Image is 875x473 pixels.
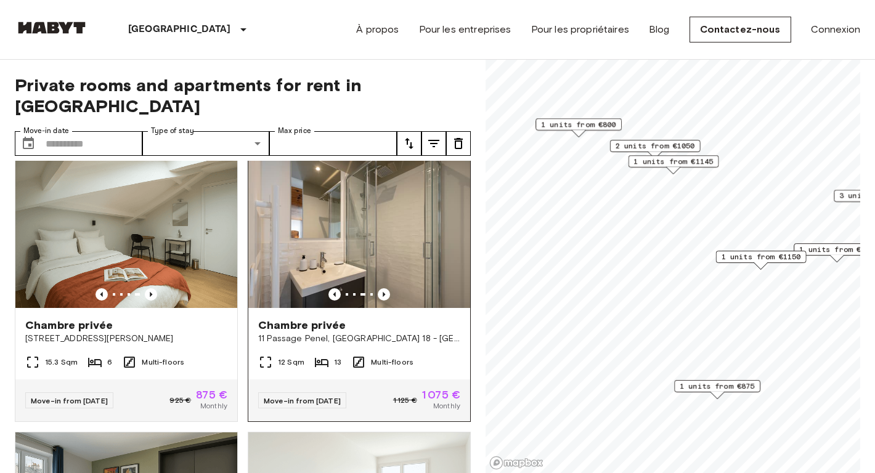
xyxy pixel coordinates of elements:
label: Type of stay [151,126,194,136]
img: Marketing picture of unit FR-18-003-003-05 [15,160,237,308]
button: Previous image [145,288,157,301]
span: 11 Passage Penel, [GEOGRAPHIC_DATA] 18 - [GEOGRAPHIC_DATA] [258,333,460,345]
span: [STREET_ADDRESS][PERSON_NAME] [25,333,227,345]
div: Map marker [535,118,622,137]
button: Choose date [16,131,41,156]
button: Previous image [378,288,390,301]
span: 925 € [169,395,191,406]
span: Multi-floors [371,357,413,368]
span: Move-in from [DATE] [264,396,341,405]
label: Max price [278,126,311,136]
img: Marketing picture of unit FR-18-011-001-012 [249,160,471,308]
span: Chambre privée [25,318,113,333]
button: tune [421,131,446,156]
div: Map marker [629,155,719,174]
button: Previous image [328,288,341,301]
a: Blog [649,22,670,37]
span: Private rooms and apartments for rent in [GEOGRAPHIC_DATA] [15,75,471,116]
span: Monthly [200,400,227,411]
span: 12 Sqm [278,357,304,368]
span: 1 units from €1145 [634,156,714,167]
button: Previous image [96,288,108,301]
a: Previous imagePrevious imageChambre privée[STREET_ADDRESS][PERSON_NAME]15.3 Sqm6Multi-floorsMove-... [15,160,238,422]
div: Map marker [610,140,701,159]
div: Map marker [716,251,807,270]
span: 1 075 € [422,389,460,400]
span: Monthly [433,400,460,411]
span: 13 [334,357,341,368]
button: tune [397,131,421,156]
span: 1 units from €775 [799,244,874,255]
a: Previous imagePrevious imageChambre privée11 Passage Penel, [GEOGRAPHIC_DATA] 18 - [GEOGRAPHIC_DA... [248,160,471,422]
span: 2 units from €1050 [616,140,695,152]
span: 875 € [196,389,227,400]
div: Map marker [674,380,760,399]
a: À propos [356,22,399,37]
a: Pour les entreprises [419,22,511,37]
span: 6 [107,357,112,368]
span: Move-in from [DATE] [31,396,108,405]
p: [GEOGRAPHIC_DATA] [128,22,231,37]
span: 15.3 Sqm [45,357,78,368]
span: 1 units from €875 [680,381,755,392]
a: Contactez-nous [690,17,791,42]
span: 1 units from €1150 [722,251,801,262]
a: Mapbox logo [489,456,543,470]
label: Move-in date [23,126,69,136]
span: Multi-floors [142,357,184,368]
span: 1 125 € [393,395,417,406]
span: 1 units from €800 [541,119,616,130]
img: Habyt [15,22,89,34]
a: Connexion [811,22,860,37]
a: Pour les propriétaires [531,22,629,37]
span: Chambre privée [258,318,346,333]
button: tune [446,131,471,156]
